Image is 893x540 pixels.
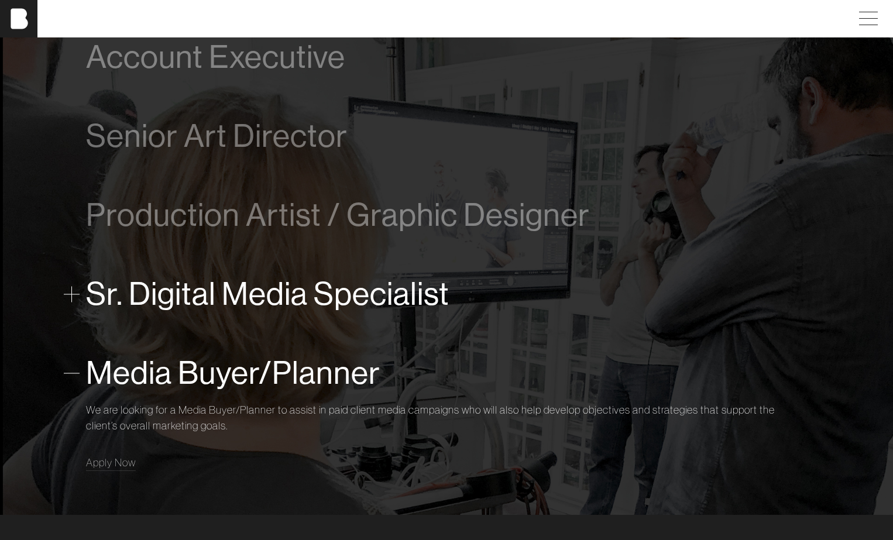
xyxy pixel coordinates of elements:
[86,197,590,233] span: Production Artist / Graphic Designer
[86,118,348,154] span: Senior Art Director
[86,355,380,391] span: Media Buyer/Planner
[86,456,136,469] span: Apply Now
[86,402,807,434] p: We are looking for a Media Buyer/Planner to assist in paid client media campaigns who will also h...
[86,39,345,75] span: Account Executive
[86,276,449,312] span: Sr. Digital Media Specialist
[86,455,136,470] a: Apply Now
